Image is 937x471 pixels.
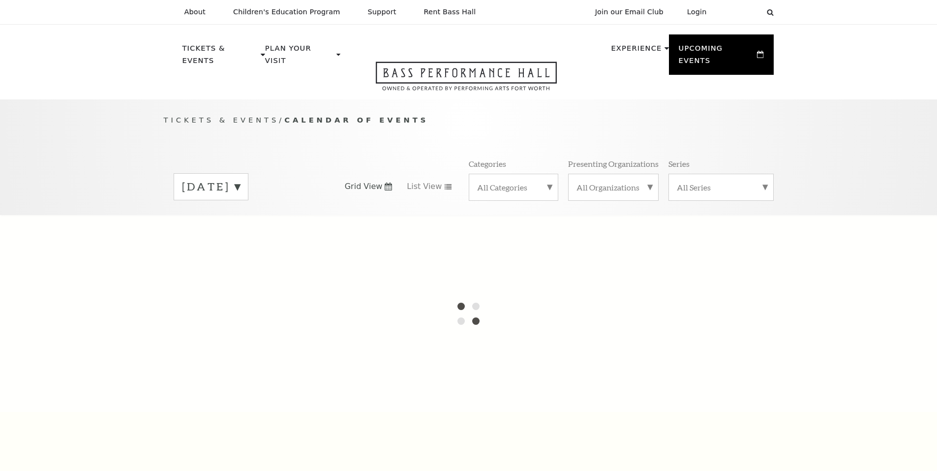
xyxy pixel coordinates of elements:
[164,114,774,126] p: /
[368,8,396,16] p: Support
[184,8,206,16] p: About
[477,182,550,192] label: All Categories
[345,181,383,192] span: Grid View
[677,182,765,192] label: All Series
[469,158,506,169] p: Categories
[265,42,334,72] p: Plan Your Visit
[424,8,476,16] p: Rent Bass Hall
[182,42,259,72] p: Tickets & Events
[576,182,650,192] label: All Organizations
[284,116,428,124] span: Calendar of Events
[668,158,690,169] p: Series
[407,181,442,192] span: List View
[182,179,240,194] label: [DATE]
[723,7,757,17] select: Select:
[233,8,340,16] p: Children's Education Program
[164,116,279,124] span: Tickets & Events
[568,158,659,169] p: Presenting Organizations
[611,42,662,60] p: Experience
[679,42,755,72] p: Upcoming Events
